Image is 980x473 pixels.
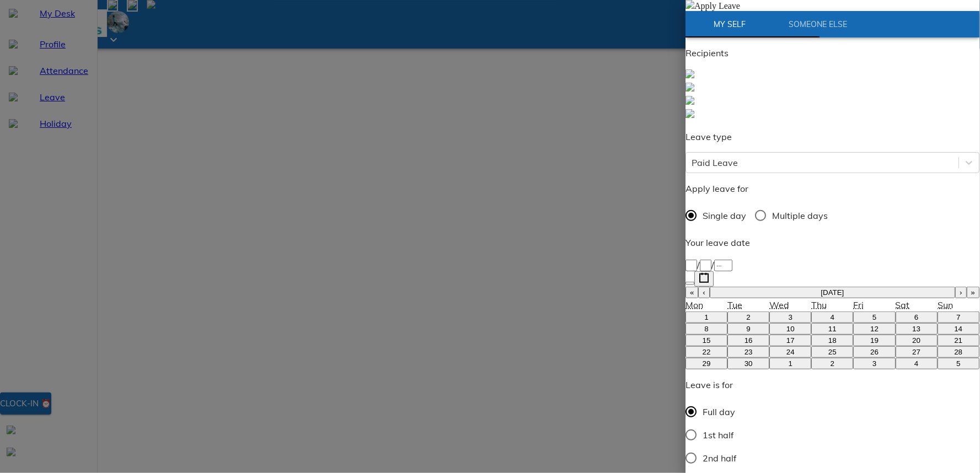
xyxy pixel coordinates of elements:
button: October 3, 2025 [854,358,896,369]
abbr: September 28, 2025 [955,348,963,356]
button: September 19, 2025 [854,335,896,346]
button: September 7, 2025 [938,311,980,323]
button: September 22, 2025 [686,346,728,358]
button: September 12, 2025 [854,323,896,335]
a: Sumhr Admin [686,82,980,95]
abbr: September 19, 2025 [871,336,879,345]
button: September 17, 2025 [770,335,812,346]
button: September 13, 2025 [896,323,938,335]
button: › [956,287,967,298]
a: Harsha Marigowda [686,108,980,121]
div: Gender [686,400,746,470]
div: Paid Leave [692,156,738,169]
abbr: September 16, 2025 [745,336,753,345]
abbr: September 20, 2025 [913,336,921,345]
span: Multiple days [773,209,828,222]
abbr: September 10, 2025 [787,325,795,333]
abbr: Thursday [812,299,827,310]
span: Your leave date [686,237,751,248]
button: September 28, 2025 [938,346,980,358]
button: September 3, 2025 [770,311,812,323]
button: September 1, 2025 [686,311,728,323]
abbr: September 1, 2025 [705,313,709,321]
button: September 23, 2025 [728,346,770,358]
abbr: Saturday [896,299,911,310]
button: September 29, 2025 [686,358,728,369]
button: September 30, 2025 [728,358,770,369]
button: September 14, 2025 [938,323,980,335]
button: October 4, 2025 [896,358,938,369]
button: September 6, 2025 [896,311,938,323]
abbr: September 15, 2025 [703,336,711,345]
span: Full day [703,405,736,418]
abbr: September 14, 2025 [955,325,963,333]
abbr: September 11, 2025 [829,325,837,333]
button: September 5, 2025 [854,311,896,323]
a: Kriti Agarwal [686,68,980,82]
abbr: September 26, 2025 [871,348,879,356]
span: Apply Leave [695,1,741,10]
abbr: September 12, 2025 [871,325,879,333]
button: September 21, 2025 [938,335,980,346]
button: « [686,287,699,298]
abbr: Monday [686,299,704,310]
p: Leave is for [686,378,746,391]
button: [DATE] [710,287,956,298]
abbr: September 25, 2025 [829,348,837,356]
span: 1st half [703,428,734,442]
span: Someone Else [781,18,856,31]
button: September 18, 2025 [812,335,854,346]
img: defaultEmp.0e2b4d71.svg [686,96,695,105]
input: ---- [715,260,733,271]
abbr: October 2, 2025 [831,359,835,368]
abbr: September 24, 2025 [787,348,795,356]
abbr: September 8, 2025 [705,325,709,333]
span: / [698,259,700,270]
abbr: September 22, 2025 [703,348,711,356]
div: daytype [686,204,980,227]
abbr: September 2, 2025 [747,313,751,321]
abbr: October 4, 2025 [915,359,919,368]
input: -- [686,260,698,271]
abbr: September 17, 2025 [787,336,795,345]
abbr: Tuesday [728,299,743,310]
img: defaultEmp.0e2b4d71.svg [686,69,695,78]
span: Single day [703,209,747,222]
span: 2nd half [703,452,737,465]
button: ‹ [699,287,710,298]
abbr: September 3, 2025 [789,313,793,321]
abbr: September 21, 2025 [955,336,963,345]
button: » [967,287,980,298]
button: September 4, 2025 [812,311,854,323]
abbr: September 6, 2025 [915,313,919,321]
span: / [712,259,715,270]
abbr: September 13, 2025 [913,325,921,333]
button: September 9, 2025 [728,323,770,335]
img: defaultEmp.0e2b4d71.svg [686,109,695,118]
abbr: Sunday [938,299,954,310]
p: Leave type [686,130,980,143]
button: September 8, 2025 [686,323,728,335]
abbr: October 5, 2025 [957,359,961,368]
abbr: September 23, 2025 [745,348,753,356]
abbr: October 1, 2025 [789,359,793,368]
button: September 25, 2025 [812,346,854,358]
abbr: Friday [854,299,864,310]
button: September 24, 2025 [770,346,812,358]
a: Shreya Goyal [686,95,980,108]
abbr: September 29, 2025 [703,359,711,368]
abbr: September 18, 2025 [829,336,837,345]
button: October 5, 2025 [938,358,980,369]
button: September 10, 2025 [770,323,812,335]
span: My Self [693,18,768,31]
button: September 15, 2025 [686,335,728,346]
input: -- [700,260,712,271]
button: October 1, 2025 [770,358,812,369]
abbr: September 7, 2025 [957,313,961,321]
button: September 27, 2025 [896,346,938,358]
button: September 16, 2025 [728,335,770,346]
button: September 11, 2025 [812,323,854,335]
abbr: September 27, 2025 [913,348,921,356]
button: September 20, 2025 [896,335,938,346]
button: September 26, 2025 [854,346,896,358]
